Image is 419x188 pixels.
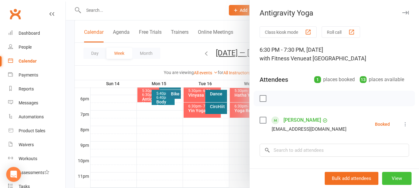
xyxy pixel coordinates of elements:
[8,40,65,54] a: People
[6,167,21,182] div: Open Intercom Messenger
[8,138,65,152] a: Waivers
[8,26,65,40] a: Dashboard
[382,172,412,185] button: View
[8,68,65,82] a: Payments
[19,114,44,119] div: Automations
[19,72,38,77] div: Payments
[325,172,378,185] button: Bulk add attendees
[7,6,23,22] a: Clubworx
[19,59,37,63] div: Calendar
[19,142,34,147] div: Waivers
[19,156,37,161] div: Workouts
[306,55,366,62] span: at [GEOGRAPHIC_DATA]
[19,128,45,133] div: Product Sales
[19,100,38,105] div: Messages
[19,86,34,91] div: Reports
[19,45,32,50] div: People
[8,82,65,96] a: Reports
[8,166,65,180] a: Assessments
[260,46,409,63] div: 6:30 PM - 7:30 PM, [DATE]
[314,75,355,84] div: places booked
[283,115,321,125] a: [PERSON_NAME]
[360,75,404,84] div: places available
[8,124,65,138] a: Product Sales
[8,152,65,166] a: Workouts
[322,26,360,38] button: Roll call
[375,122,390,126] div: Booked
[360,76,367,83] div: 13
[314,76,321,83] div: 1
[260,144,409,157] input: Search to add attendees
[260,75,288,84] div: Attendees
[260,26,317,38] button: Class kiosk mode
[8,110,65,124] a: Automations
[272,125,346,133] div: [EMAIL_ADDRESS][DOMAIN_NAME]
[19,170,49,175] div: Assessments
[250,9,419,17] div: Antigravity Yoga
[8,96,65,110] a: Messages
[260,55,306,62] span: with Fitness Venue
[19,31,40,36] div: Dashboard
[8,54,65,68] a: Calendar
